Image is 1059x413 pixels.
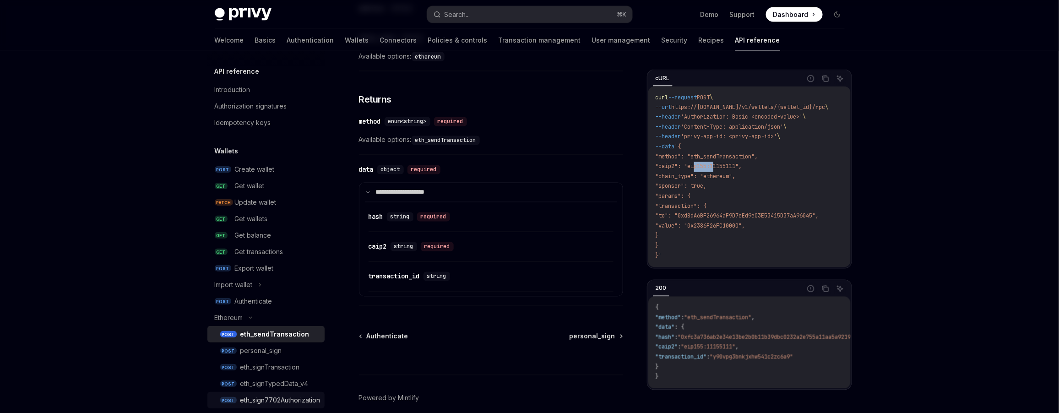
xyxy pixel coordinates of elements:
span: "chain_type": "ethereum", [656,173,736,180]
a: POSTeth_sendTransaction [207,326,325,342]
a: POSTeth_signTransaction [207,359,325,375]
span: "method": "eth_sendTransaction", [656,153,758,161]
a: Connectors [380,29,417,51]
a: personal_sign [570,332,622,341]
button: Copy the contents from the code block [820,283,831,295]
div: method [359,117,381,126]
span: Available options: [359,51,623,62]
span: POST [215,166,231,173]
span: "params": { [656,193,691,200]
div: Authorization signatures [215,101,287,112]
span: object [381,166,400,174]
span: Returns [359,93,392,106]
span: '{ [675,143,681,151]
a: Authorization signatures [207,98,325,114]
span: string [394,243,413,250]
a: API reference [735,29,780,51]
div: Idempotency keys [215,117,271,128]
span: \ [784,124,787,131]
span: \ [803,114,806,121]
span: , [736,343,739,351]
div: Get wallet [235,180,265,191]
div: Get balance [235,230,272,241]
span: "data" [656,324,675,331]
div: Ethereum [215,312,243,323]
span: : [675,334,678,341]
span: \ [777,133,781,141]
div: required [421,242,454,251]
span: "eth_sendTransaction" [684,314,752,321]
div: 200 [653,283,669,294]
span: Dashboard [773,10,809,19]
span: GET [215,232,228,239]
span: } [656,364,659,371]
span: : [707,353,710,361]
a: Welcome [215,29,244,51]
span: }' [656,252,662,260]
span: "method" [656,314,681,321]
span: 'privy-app-id: <privy-app-id>' [681,133,777,141]
span: Available options: [359,135,623,146]
div: Export wallet [235,263,274,274]
button: Copy the contents from the code block [820,73,831,85]
span: Authenticate [367,332,408,341]
span: string [427,273,446,280]
span: { [656,304,659,311]
span: PATCH [215,199,233,206]
a: POSTExport wallet [207,260,325,277]
span: --request [668,94,697,101]
div: Import wallet [215,279,253,290]
div: eth_sendTransaction [240,329,310,340]
span: "0xfc3a736ab2e34e13be2b0b11b39dbc0232a2e755a11aa5a9219890d3b2c6c7d8" [678,334,896,341]
span: ⌘ K [617,11,627,18]
div: personal_sign [240,345,282,356]
div: Get transactions [235,246,283,257]
span: \ [825,104,829,111]
div: Search... [445,9,470,20]
span: "hash" [656,334,675,341]
a: Security [662,29,688,51]
a: Support [730,10,755,19]
div: eth_signTransaction [240,362,300,373]
a: Powered by Mintlify [359,394,419,403]
span: } [656,373,659,380]
a: Recipes [699,29,724,51]
span: personal_sign [570,332,615,341]
span: POST [215,265,231,272]
span: , [752,314,755,321]
a: GETGet wallets [207,211,325,227]
span: } [656,242,659,250]
a: Idempotency keys [207,114,325,131]
img: dark logo [215,8,272,21]
button: Ask AI [834,73,846,85]
div: Get wallets [235,213,268,224]
button: Toggle dark mode [830,7,845,22]
span: --header [656,114,681,121]
span: POST [215,298,231,305]
div: cURL [653,73,673,84]
div: hash [369,212,383,222]
div: required [417,212,450,222]
span: string [391,213,410,221]
span: : { [675,324,684,331]
h5: Wallets [215,146,239,157]
span: "sponsor": true, [656,183,707,190]
span: GET [215,183,228,190]
div: eth_signTypedData_v4 [240,378,309,389]
a: POSTeth_signTypedData_v4 [207,375,325,392]
button: Report incorrect code [805,283,817,295]
span: } [656,232,659,239]
span: curl [656,94,668,101]
button: Ask AI [834,283,846,295]
a: Introduction [207,82,325,98]
span: "y90vpg3bnkjxhw541c2zc6a9" [710,353,793,361]
span: : [681,314,684,321]
span: "to": "0xd8dA6BF26964aF9D7eEd9e03E53415D37aA96045", [656,212,819,220]
span: GET [215,249,228,255]
span: : [678,343,681,351]
code: ethereum [412,52,445,61]
span: \ [710,94,713,101]
a: Wallets [345,29,369,51]
div: data [359,165,374,174]
a: Policies & controls [428,29,488,51]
